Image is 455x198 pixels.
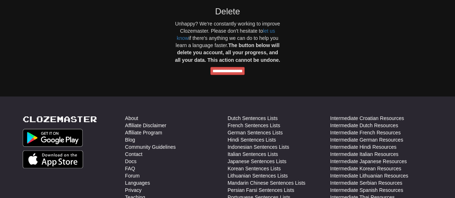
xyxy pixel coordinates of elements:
a: French Sentences Lists [228,121,280,129]
img: Get it on Google Play [23,129,83,147]
img: Get it on App Store [23,150,83,168]
a: Intermediate German Resources [330,136,403,143]
a: Hindi Sentences Lists [228,136,276,143]
a: Docs [125,157,137,165]
a: Clozemaster [23,114,97,123]
p: Unhappy? We're constantly working to improve Clozemaster. Please don't hesitate to if there's any... [174,20,282,63]
a: Intermediate Italian Resources [330,150,399,157]
a: Italian Sentences Lists [228,150,278,157]
a: Japanese Sentences Lists [228,157,286,165]
a: Dutch Sentences Lists [228,114,278,121]
a: Blog [125,136,135,143]
a: Intermediate Korean Resources [330,165,401,172]
a: Forum [125,172,140,179]
a: Intermediate Spanish Resources [330,186,403,193]
h3: Delete [174,7,282,16]
a: Privacy [125,186,142,193]
a: Intermediate Serbian Resources [330,179,402,186]
a: Affiliate Disclaimer [125,121,167,129]
a: Lithuanian Sentences Lists [228,172,288,179]
a: FAQ [125,165,135,172]
a: Intermediate French Resources [330,129,401,136]
a: Intermediate Hindi Resources [330,143,396,150]
a: Affiliate Program [125,129,162,136]
a: Languages [125,179,150,186]
a: German Sentences Lists [228,129,283,136]
a: Mandarin Chinese Sentences Lists [228,179,305,186]
a: Community Guidelines [125,143,176,150]
a: Intermediate Croatian Resources [330,114,404,121]
a: About [125,114,138,121]
a: Korean Sentences Lists [228,165,281,172]
a: Contact [125,150,142,157]
strong: The button below will delete you account, all your progress, and all your data. This action canno... [175,42,280,63]
a: Indonesian Sentences Lists [228,143,289,150]
a: let us know [177,28,275,41]
a: Intermediate Dutch Resources [330,121,398,129]
a: Intermediate Japanese Resources [330,157,407,165]
a: Persian Farsi Sentences Lists [228,186,294,193]
a: Intermediate Lithuanian Resources [330,172,408,179]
